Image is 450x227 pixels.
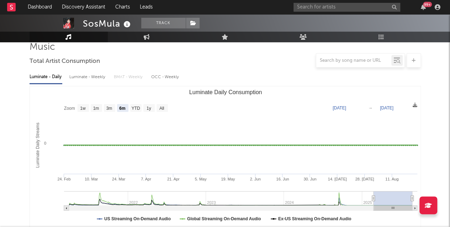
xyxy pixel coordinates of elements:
[159,106,164,111] text: All
[250,177,260,181] text: 2. Jun
[119,106,125,111] text: 6m
[146,106,151,111] text: 1y
[106,106,112,111] text: 3m
[35,123,40,168] text: Luminate Daily Streams
[30,43,55,52] span: Music
[421,4,426,10] button: 99+
[333,106,346,110] text: [DATE]
[423,2,432,7] div: 99 +
[189,89,262,95] text: Luminate Daily Consumption
[64,106,75,111] text: Zoom
[85,177,98,181] text: 10. Mar
[276,177,289,181] text: 16. Jun
[30,71,62,83] div: Luminate - Daily
[195,177,207,181] text: 5. May
[83,18,132,29] div: SosMula
[80,106,86,111] text: 1w
[57,177,70,181] text: 24. Feb
[385,177,398,181] text: 11. Aug
[141,18,186,28] button: Track
[303,177,316,181] text: 30. Jun
[151,71,180,83] div: OCC - Weekly
[221,177,235,181] text: 19. May
[316,58,391,64] input: Search by song name or URL
[355,177,374,181] text: 28. [DATE]
[112,177,125,181] text: 24. Mar
[368,106,372,110] text: →
[93,106,99,111] text: 1m
[278,216,351,221] text: Ex-US Streaming On-Demand Audio
[131,106,140,111] text: YTD
[380,106,393,110] text: [DATE]
[69,71,107,83] div: Luminate - Weekly
[328,177,346,181] text: 14. [DATE]
[293,3,400,12] input: Search for artists
[44,141,46,145] text: 0
[167,177,179,181] text: 21. Apr
[187,216,261,221] text: Global Streaming On-Demand Audio
[104,216,171,221] text: US Streaming On-Demand Audio
[141,177,151,181] text: 7. Apr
